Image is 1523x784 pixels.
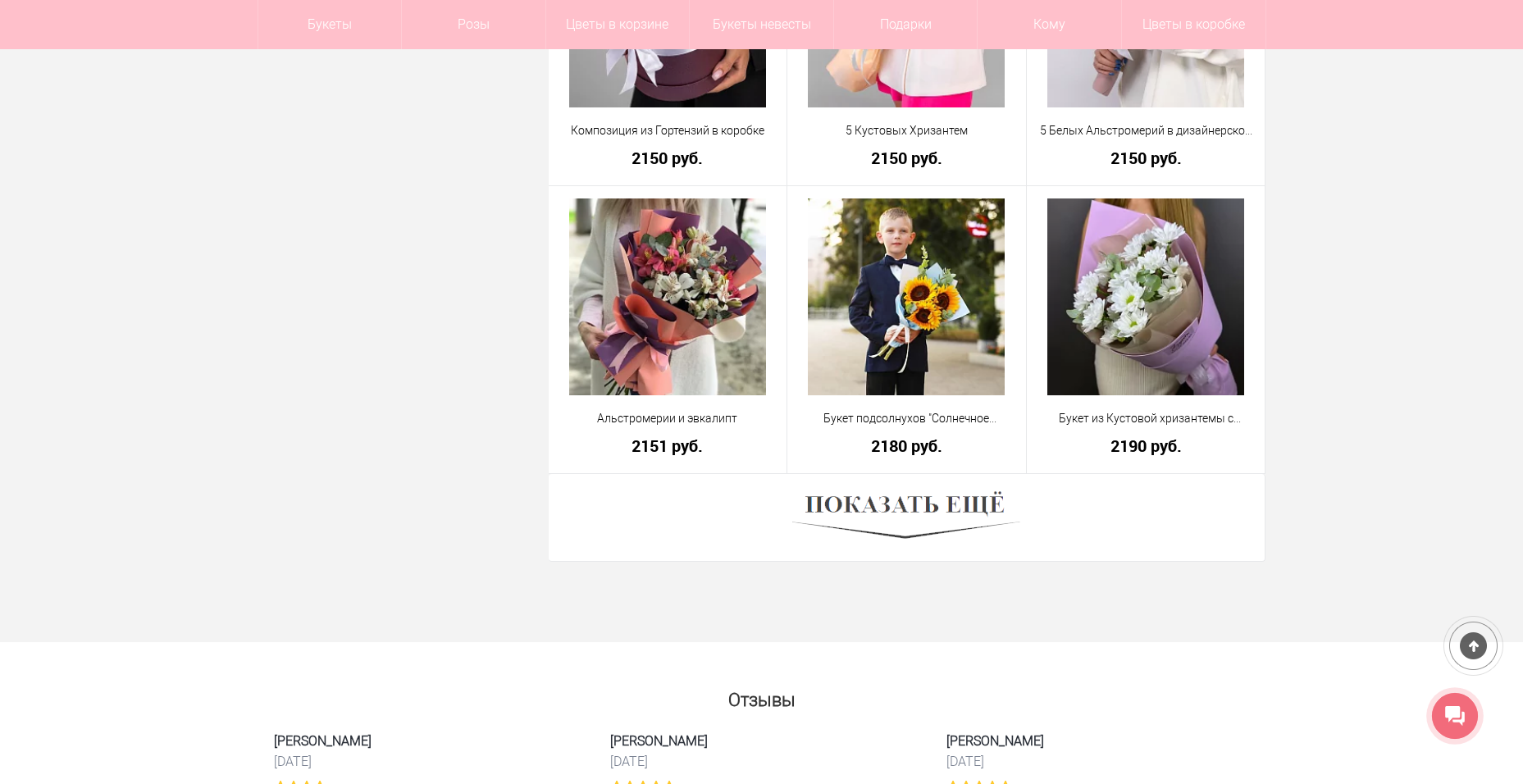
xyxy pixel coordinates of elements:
a: 2150 руб. [798,149,1015,166]
a: 2151 руб. [559,437,777,454]
span: [PERSON_NAME] [610,732,914,750]
a: 5 Белых Альстромерий в дизайнерской упаковке [1037,122,1255,139]
a: 2150 руб. [1037,149,1255,166]
img: Букет из Кустовой хризантемы с Зеленью [1047,198,1244,395]
span: [PERSON_NAME] [274,732,577,750]
a: Показать ещё [792,510,1020,523]
img: Показать ещё [792,486,1020,549]
a: 2150 руб. [559,149,777,166]
span: [PERSON_NAME] [946,732,1250,750]
img: Альстромерии и эвкалипт [569,198,766,395]
a: Букет подсолнухов "Солнечное настроение" [798,410,1015,427]
a: 2190 руб. [1037,437,1255,454]
a: 5 Кустовых Хризантем [798,122,1015,139]
time: [DATE] [946,753,1250,770]
a: Букет из Кустовой хризантемы с [PERSON_NAME] [1037,410,1255,427]
time: [DATE] [610,753,914,770]
a: Альстромерии и эвкалипт [559,410,777,427]
a: 2180 руб. [798,437,1015,454]
time: [DATE] [274,753,577,770]
h2: Отзывы [258,682,1266,710]
img: Букет подсолнухов "Солнечное настроение" [808,198,1005,395]
a: Композиция из Гортензий в коробке [559,122,777,139]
